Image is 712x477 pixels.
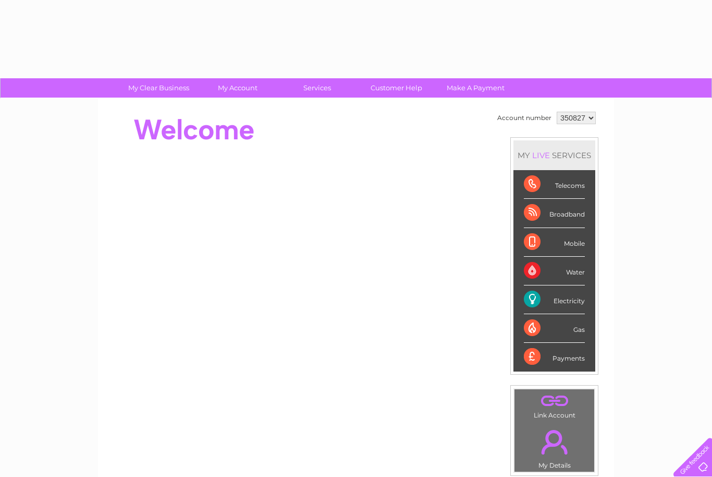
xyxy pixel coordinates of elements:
[517,424,592,460] a: .
[514,421,595,472] td: My Details
[524,343,585,371] div: Payments
[353,78,439,98] a: Customer Help
[495,109,554,127] td: Account number
[433,78,519,98] a: Make A Payment
[530,150,552,160] div: LIVE
[524,285,585,314] div: Electricity
[195,78,281,98] a: My Account
[274,78,360,98] a: Services
[524,199,585,228] div: Broadband
[524,314,585,343] div: Gas
[524,170,585,199] div: Telecoms
[513,140,595,170] div: MY SERVICES
[524,228,585,257] div: Mobile
[524,257,585,285] div: Water
[517,392,592,410] a: .
[514,389,595,422] td: Link Account
[116,78,202,98] a: My Clear Business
